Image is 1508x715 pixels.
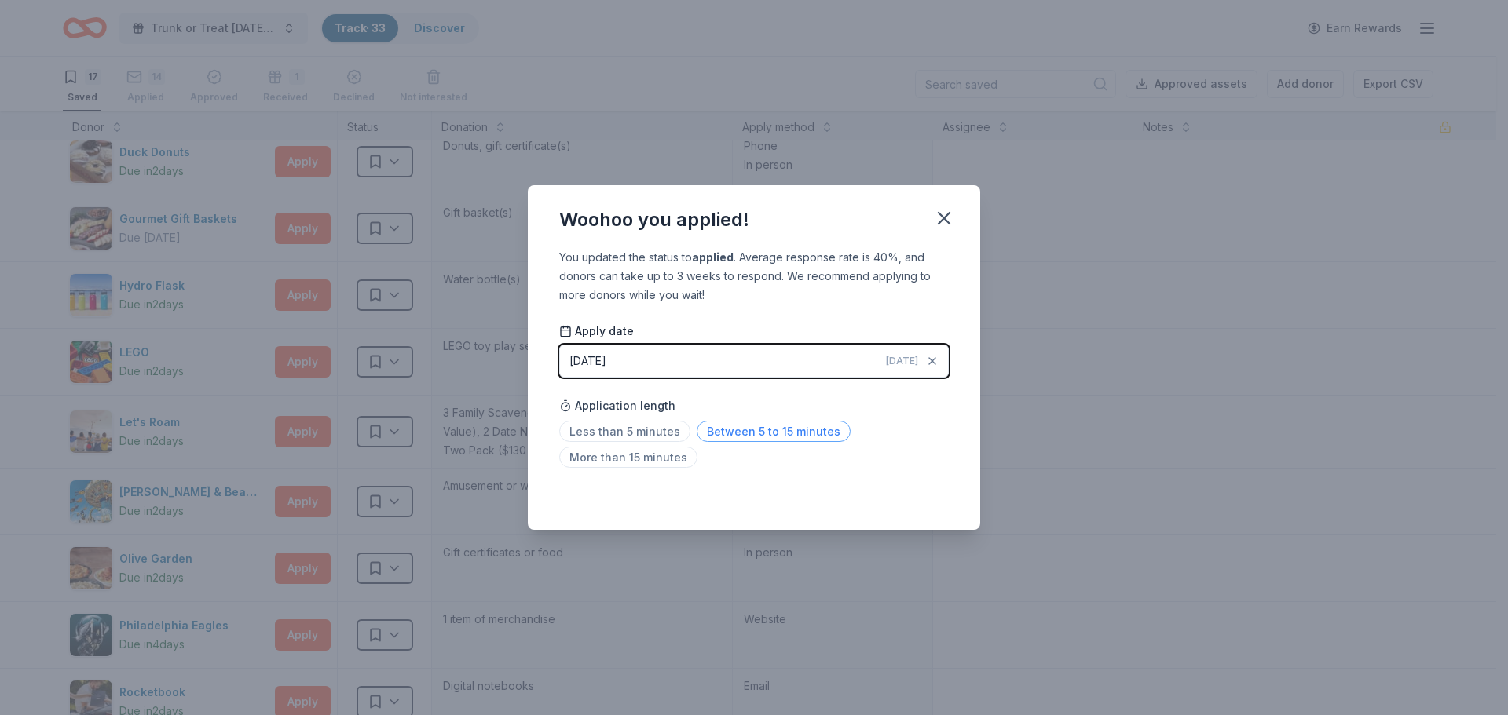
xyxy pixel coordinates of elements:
[559,207,749,232] div: Woohoo you applied!
[692,250,734,264] b: applied
[559,323,634,339] span: Apply date
[569,352,606,370] div: [DATE]
[559,396,675,415] span: Application length
[559,421,690,442] span: Less than 5 minutes
[559,345,949,378] button: [DATE][DATE]
[559,447,697,468] span: More than 15 minutes
[697,421,851,442] span: Between 5 to 15 minutes
[559,248,949,305] div: You updated the status to . Average response rate is 40%, and donors can take up to 3 weeks to re...
[886,355,918,367] span: [DATE]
